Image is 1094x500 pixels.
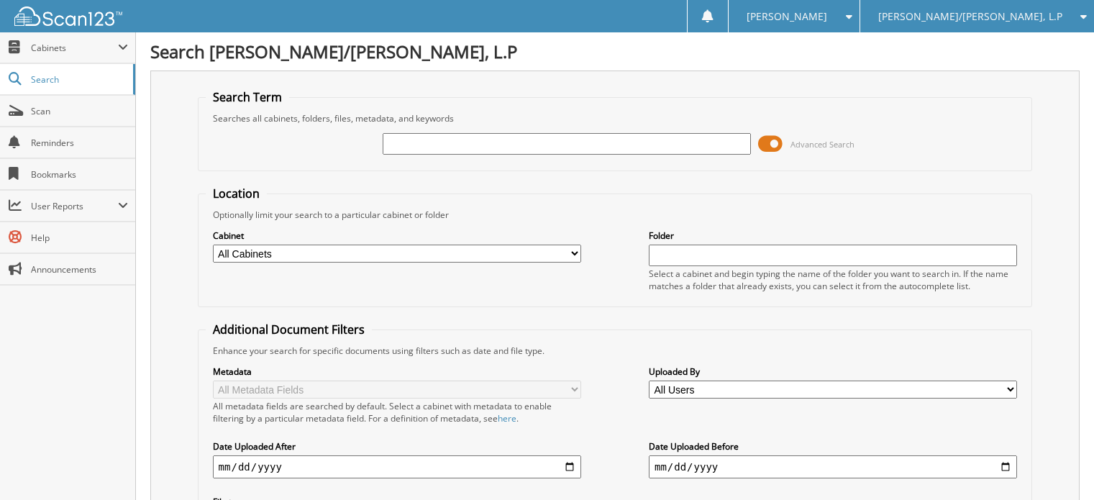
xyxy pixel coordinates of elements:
[206,209,1025,221] div: Optionally limit your search to a particular cabinet or folder
[649,268,1017,292] div: Select a cabinet and begin typing the name of the folder you want to search in. If the name match...
[498,412,516,424] a: here
[206,186,267,201] legend: Location
[206,112,1025,124] div: Searches all cabinets, folders, files, metadata, and keywords
[213,229,581,242] label: Cabinet
[31,168,128,181] span: Bookmarks
[14,6,122,26] img: scan123-logo-white.svg
[649,440,1017,453] label: Date Uploaded Before
[206,89,289,105] legend: Search Term
[31,42,118,54] span: Cabinets
[31,73,126,86] span: Search
[649,455,1017,478] input: end
[31,232,128,244] span: Help
[649,365,1017,378] label: Uploaded By
[649,229,1017,242] label: Folder
[790,139,854,150] span: Advanced Search
[31,105,128,117] span: Scan
[213,400,581,424] div: All metadata fields are searched by default. Select a cabinet with metadata to enable filtering b...
[150,40,1080,63] h1: Search [PERSON_NAME]/[PERSON_NAME], L.P
[213,365,581,378] label: Metadata
[747,12,827,21] span: [PERSON_NAME]
[213,455,581,478] input: start
[206,345,1025,357] div: Enhance your search for specific documents using filters such as date and file type.
[31,200,118,212] span: User Reports
[878,12,1062,21] span: [PERSON_NAME]/[PERSON_NAME], L.P
[31,137,128,149] span: Reminders
[31,263,128,276] span: Announcements
[206,322,372,337] legend: Additional Document Filters
[213,440,581,453] label: Date Uploaded After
